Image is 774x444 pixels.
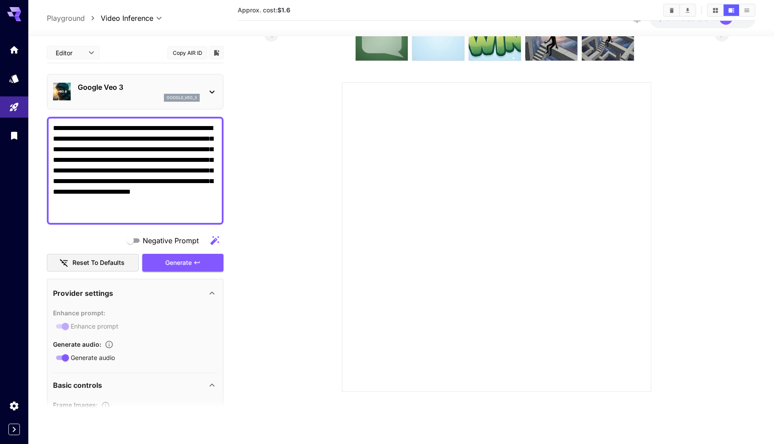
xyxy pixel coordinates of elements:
span: Generate audio [71,353,115,362]
span: Generate audio : [53,341,101,348]
div: Google Veo 3google_veo_3 [53,78,217,105]
div: Basic controls [53,375,217,396]
a: Playground [47,13,85,23]
p: Basic controls [53,380,102,390]
p: google_veo_3 [167,95,197,101]
span: credits left [681,15,712,22]
span: Video Inference [101,13,153,23]
button: Download All [680,4,695,16]
div: Home [9,44,19,55]
button: Show media in grid view [708,4,723,16]
div: Settings [9,400,19,411]
span: Approx. cost: [238,6,290,14]
p: Google Veo 3 [78,82,200,92]
button: Add to library [212,47,220,58]
button: Show media in list view [739,4,755,16]
span: Negative Prompt [143,235,199,246]
span: Editor [56,48,83,57]
div: Clear AllDownload All [663,4,696,17]
span: Generate [165,257,192,268]
button: Expand sidebar [8,424,20,435]
div: Models [9,70,19,81]
button: Show media in video view [724,4,739,16]
b: $1.6 [277,6,290,14]
div: Show media in grid viewShow media in video viewShow media in list view [707,4,755,17]
button: Generate [142,254,224,272]
p: Provider settings [53,288,113,299]
div: Library [9,130,19,141]
button: Copy AIR ID [167,46,207,59]
nav: breadcrumb [47,13,101,23]
div: Playground [9,99,19,110]
button: Reset to defaults [47,254,139,272]
div: Provider settings [53,283,217,304]
span: $76.48 [658,15,681,22]
button: Clear All [664,4,679,16]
